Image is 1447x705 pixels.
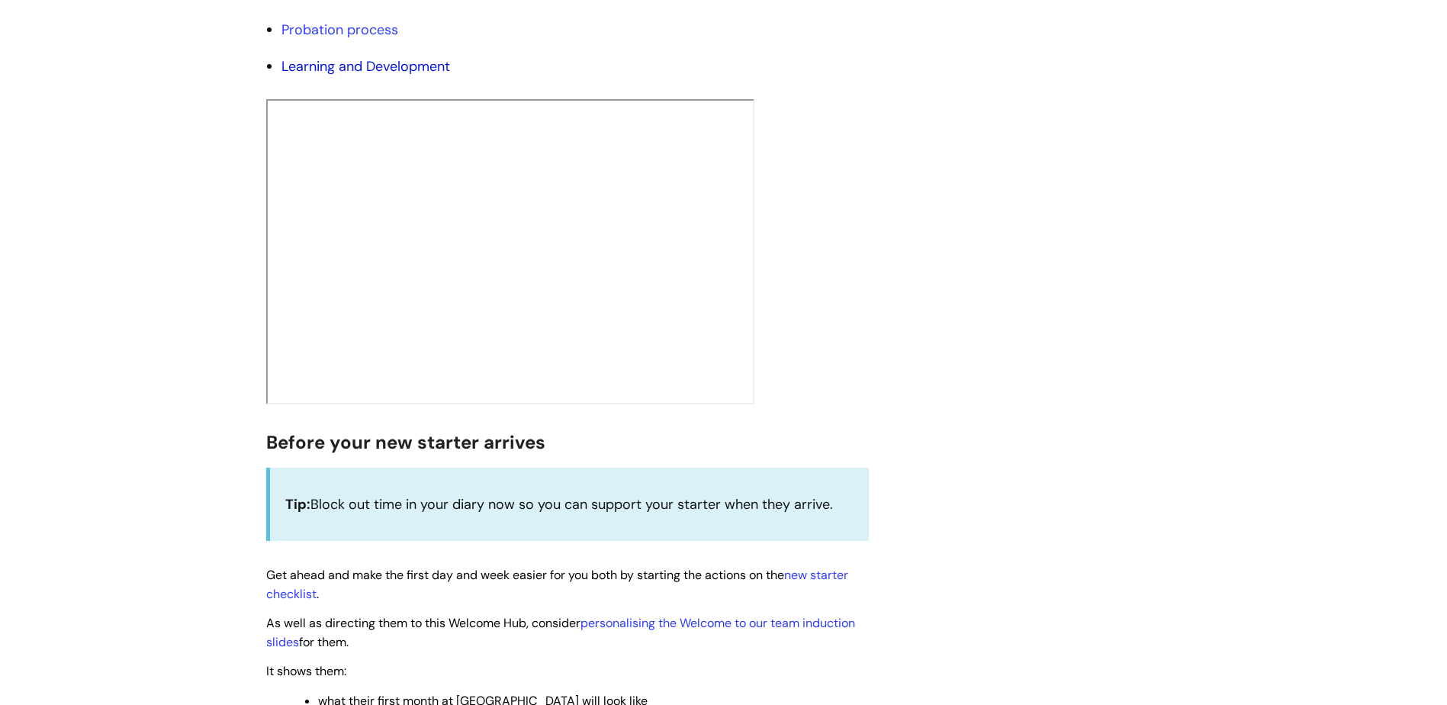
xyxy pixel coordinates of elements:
span: Get ahead and make the first day and week easier for you both by starting the actions on the . [266,567,848,602]
span: Before your new starter arrives [266,430,545,454]
iframe: Giving new starters a warm welcome [266,99,754,404]
strong: Tip: [285,495,310,513]
span: It shows them: [266,663,346,679]
a: Learning and Development [281,57,450,76]
a: Probation process [281,21,398,39]
span: As well as directing them to this Welcome Hub, consider for them. [266,615,855,650]
p: Block out time in your diary now so you can support your starter when they arrive. [285,492,854,517]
